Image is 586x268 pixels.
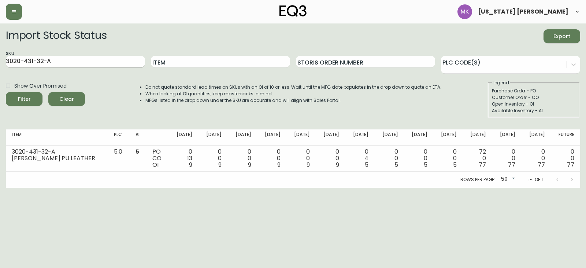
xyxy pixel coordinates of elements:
div: 0 0 [557,148,574,168]
span: 9 [277,161,281,169]
th: [DATE] [227,129,257,146]
li: When looking at OI quantities, keep masterpacks in mind. [145,91,441,97]
span: 77 [567,161,574,169]
th: [DATE] [433,129,463,146]
div: 0 0 [380,148,398,168]
button: Filter [6,92,42,106]
span: 77 [508,161,515,169]
th: Item [6,129,108,146]
div: PO CO [152,148,163,168]
div: 0 0 [527,148,545,168]
th: [DATE] [316,129,345,146]
button: Export [544,29,580,43]
th: [DATE] [404,129,433,146]
span: 5 [365,161,368,169]
div: 0 0 [263,148,281,168]
th: [DATE] [492,129,521,146]
div: 0 0 [498,148,515,168]
th: [DATE] [521,129,550,146]
span: Clear [54,95,79,104]
div: 72 0 [468,148,486,168]
th: [DATE] [257,129,286,146]
span: 77 [538,161,545,169]
div: 0 0 [410,148,427,168]
div: 0 0 [292,148,310,168]
h2: Import Stock Status [6,29,107,43]
span: 9 [248,161,251,169]
span: [US_STATE] [PERSON_NAME] [478,9,568,15]
span: 5 [424,161,427,169]
span: 9 [336,161,339,169]
div: [PERSON_NAME] PU LEATHER [12,155,102,162]
th: [DATE] [169,129,198,146]
button: Clear [48,92,85,106]
span: Show Over Promised [14,82,67,90]
span: 9 [218,161,222,169]
li: Do not quote standard lead times on SKUs with an OI of 10 or less. Wait until the MFG date popula... [145,84,441,91]
div: 0 0 [322,148,339,168]
div: 0 0 [204,148,222,168]
span: 5 [394,161,398,169]
th: Future [551,129,580,146]
div: Open Inventory - OI [492,101,575,107]
span: 5 [136,147,139,156]
div: 50 [498,173,516,186]
li: MFGs listed in the drop down under the SKU are accurate and will align with Sales Portal. [145,97,441,104]
p: 1-1 of 1 [528,176,543,183]
th: [DATE] [345,129,374,146]
div: Purchase Order - PO [492,88,575,94]
div: 0 0 [439,148,457,168]
div: Available Inventory - AI [492,107,575,114]
span: 77 [479,161,486,169]
td: 5.0 [108,146,130,172]
span: 9 [189,161,192,169]
th: [DATE] [463,129,492,146]
th: PLC [108,129,130,146]
legend: Legend [492,80,510,86]
img: ea5e0531d3ed94391639a5d1768dbd68 [457,4,472,19]
th: AI [130,129,146,146]
span: Export [549,32,574,41]
th: [DATE] [374,129,404,146]
img: logo [279,5,307,17]
th: [DATE] [286,129,316,146]
th: [DATE] [198,129,227,146]
div: 0 4 [351,148,368,168]
span: 9 [307,161,310,169]
div: 0 13 [175,148,192,168]
div: 3020-431-32-A [12,148,102,155]
span: OI [152,161,159,169]
span: 5 [453,161,457,169]
div: Customer Order - CO [492,94,575,101]
div: 0 0 [233,148,251,168]
p: Rows per page: [460,176,495,183]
